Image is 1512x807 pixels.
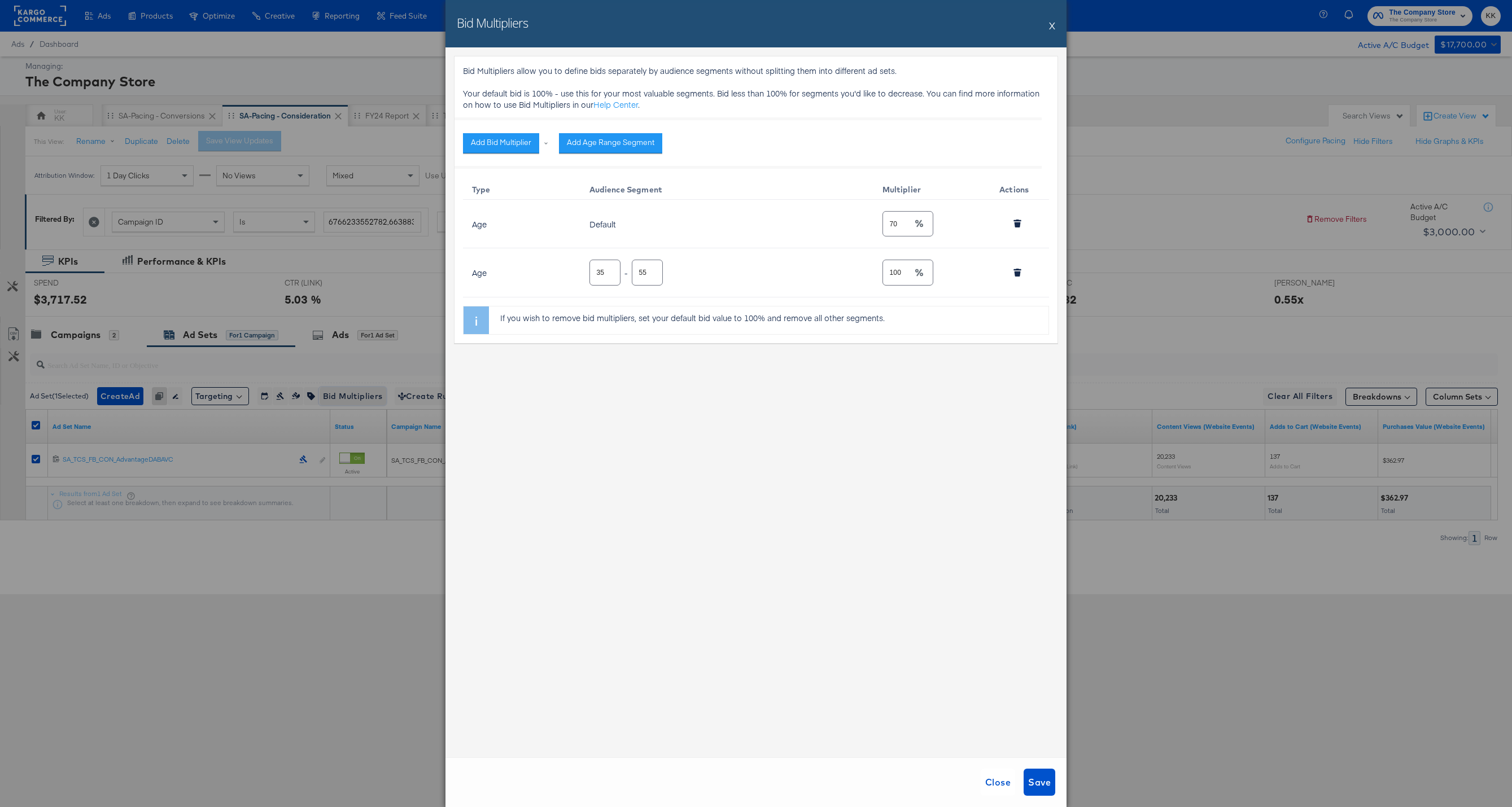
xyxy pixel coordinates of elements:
button: Add Bid Multiplier [463,133,539,153]
p: Bid Multipliers allow you to define bids separately by audience segments without splitting them i... [463,65,1049,110]
button: Close [981,769,1015,796]
button: Add Age Range Segment [559,133,662,153]
p: If you wish to remove bid multipliers, set your default bid value to 100% and remove all other se... [500,312,1043,323]
a: Help Center [593,99,638,110]
th: Actions [990,176,1049,200]
button: Save [1024,769,1055,796]
th: Type [463,176,580,200]
div: - [620,268,632,277]
h2: Bid Multipliers [457,14,528,31]
th: Multiplier [873,176,991,200]
span: Save [1028,774,1051,790]
th: Audience Segment [580,176,873,200]
button: X [1049,14,1055,37]
td: Age [463,248,580,297]
span: Close [985,774,1011,790]
div: Default [589,220,860,229]
td: Age [463,200,580,248]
